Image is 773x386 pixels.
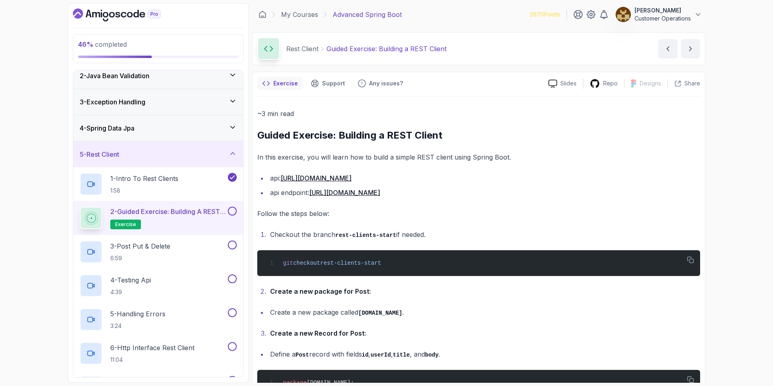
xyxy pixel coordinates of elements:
p: Follow the steps below: [257,208,700,219]
strong: Create a new package for Post: [270,287,371,295]
button: next content [681,39,700,58]
p: 1:58 [110,187,178,195]
p: Designs [640,79,661,87]
button: Feedback button [353,77,408,90]
h2: Guided Exercise: Building a REST Client [257,129,700,142]
li: Create a new package called . [268,307,700,318]
p: Any issues? [369,79,403,87]
button: Support button [306,77,350,90]
p: 4 - Testing Api [110,275,151,285]
p: 3 - Post Put & Delete [110,241,170,251]
p: 11:04 [110,356,194,364]
code: body [425,352,439,358]
p: In this exercise, you will learn how to build a simple REST client using Spring Boot. [257,151,700,163]
img: user profile image [616,7,631,22]
button: notes button [257,77,303,90]
p: 4:39 [110,288,151,296]
button: 1-Intro To Rest Clients1:58 [80,173,237,195]
button: 3-Post Put & Delete6:59 [80,241,237,263]
p: Support [322,79,345,87]
p: ~3 min read [257,108,700,119]
button: 6-Http Interface Rest Client11:04 [80,342,237,365]
h3: 2 - Java Bean Validation [80,71,149,81]
span: 46 % [78,40,93,48]
span: exercise [115,221,136,228]
code: title [393,352,410,358]
p: 2670 Points [530,10,560,19]
p: 6:59 [110,254,170,262]
a: My Courses [281,10,318,19]
p: 5 - Handling Errors [110,309,165,319]
span: checkout [293,260,320,266]
strong: Create a new Record for Post: [270,329,366,337]
h3: 4 - Spring Data Jpa [80,123,134,133]
button: 2-Guided Exercise: Building a REST Clientexercise [80,207,237,229]
p: Rest Client [286,44,318,54]
p: Advanced Spring Boot [333,10,402,19]
p: [PERSON_NAME] [635,6,691,15]
button: user profile image[PERSON_NAME]Customer Operations [615,6,702,23]
p: 2 - Guided Exercise: Building a REST Client [110,207,226,216]
li: api endpoint: [268,187,700,198]
code: id [362,352,369,358]
span: package [283,380,307,386]
li: api: [268,172,700,184]
code: userId [370,352,391,358]
p: 1 - Intro To Rest Clients [110,174,178,183]
p: Share [684,79,700,87]
span: completed [78,40,127,48]
button: 5-Handling Errors3:24 [80,308,237,331]
p: Customer Operations [635,15,691,23]
h3: 5 - Rest Client [80,149,119,159]
h3: 3 - Exception Handling [80,97,145,107]
a: [URL][DOMAIN_NAME] [309,189,380,197]
button: 3-Exception Handling [73,89,243,115]
li: Checkout the branch if needed. [268,229,700,241]
a: [URL][DOMAIN_NAME] [281,174,351,182]
a: Repo [583,79,624,89]
span: git [283,260,293,266]
button: 4-Spring Data Jpa [73,115,243,141]
code: Post [296,352,309,358]
button: previous content [658,39,678,58]
span: rest-clients-start [320,260,381,266]
li: Define a record with fields , , , and . [268,349,700,360]
p: 3:24 [110,322,165,330]
p: Guided Exercise: Building a REST Client [327,44,446,54]
p: Slides [560,79,577,87]
a: Slides [542,79,583,88]
button: 2-Java Bean Validation [73,63,243,89]
p: Repo [603,79,618,87]
p: 6 - Http Interface Rest Client [110,343,194,353]
button: 4-Testing Api4:39 [80,274,237,297]
a: Dashboard [73,8,179,21]
button: Share [668,79,700,87]
code: [DOMAIN_NAME] [358,310,402,316]
p: Exercise [273,79,298,87]
span: [DOMAIN_NAME]; [307,380,354,386]
a: Dashboard [258,10,267,19]
code: rest-clients-start [335,232,396,239]
button: 5-Rest Client [73,141,243,167]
